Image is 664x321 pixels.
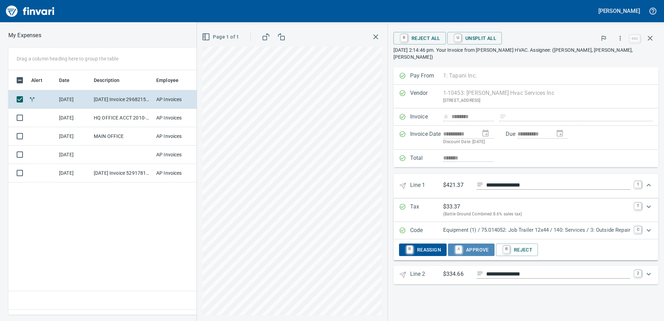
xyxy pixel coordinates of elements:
p: Drag a column heading here to group the table [17,55,118,62]
td: [DATE] [56,109,91,127]
button: Flag [596,31,611,46]
p: My Expenses [8,31,41,40]
span: Reassign [405,244,441,256]
a: C [634,226,641,233]
a: U [455,34,461,42]
td: MAIN OFFICE [91,127,153,146]
p: Equipment (1) / 75.014052: Job Trailer 12x44 / 140: Services / 3: Outside Repair [443,226,630,234]
td: AP Invoices [153,127,206,146]
span: Employee [156,76,188,84]
img: Finvari [4,3,56,19]
td: [DATE] Invoice 29682159 from [PERSON_NAME] Hvac Services Inc (1-10453) [91,90,153,109]
button: Page 1 of 1 [200,31,242,43]
span: Description [94,76,120,84]
button: RReassign [399,244,447,256]
a: R [503,246,510,253]
nav: breadcrumb [8,31,41,40]
span: Description [94,76,129,84]
button: AApprove [448,244,495,256]
span: Unsplit All [453,32,496,44]
td: [DATE] [56,127,91,146]
td: AP Invoices [153,90,206,109]
div: Expand [393,266,658,284]
button: RReject [496,244,538,256]
div: Expand [393,198,658,222]
div: Expand [393,174,658,198]
button: [PERSON_NAME] [597,6,642,16]
td: AP Invoices [153,109,206,127]
a: T [634,203,641,209]
a: esc [630,35,640,42]
div: Expand [393,239,658,260]
p: Line 2 [410,270,443,280]
span: Close invoice [628,30,658,47]
span: Reject All [399,32,440,44]
td: [DATE] [56,164,91,182]
td: [DATE] [56,90,91,109]
a: R [406,246,413,253]
button: RReject All [393,32,446,44]
span: Date [59,76,70,84]
p: [DATE] 2:14:46 pm. Your Invoice from [PERSON_NAME] HVAC. Assignee: ([PERSON_NAME], [PERSON_NAME],... [393,47,658,60]
a: R [401,34,407,42]
td: AP Invoices [153,164,206,182]
span: Reject [501,244,532,256]
span: Alert [31,76,42,84]
span: Split transaction [28,97,36,101]
p: $421.37 [443,181,471,190]
p: Code [410,226,443,235]
h5: [PERSON_NAME] [598,7,640,15]
button: More [613,31,628,46]
p: $334.66 [443,270,471,279]
a: 2 [634,270,641,277]
button: UUnsplit All [447,32,502,44]
p: (Battle Ground Combined 8.6% sales tax) [443,211,630,218]
a: 1 [634,181,641,188]
a: A [455,246,462,253]
span: Employee [156,76,179,84]
p: $ 33.37 [443,203,460,211]
span: Page 1 of 1 [203,33,239,41]
td: [DATE] [56,146,91,164]
div: Expand [393,222,658,239]
span: Alert [31,76,51,84]
td: [DATE] Invoice 5291781444 from Vestis (1-10070) [91,164,153,182]
td: AP Invoices [153,146,206,164]
p: Line 1 [410,181,443,191]
span: Date [59,76,79,84]
span: Approve [454,244,489,256]
p: Tax [410,203,443,218]
td: HQ OFFICE ACCT 2010-1348004 [91,109,153,127]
